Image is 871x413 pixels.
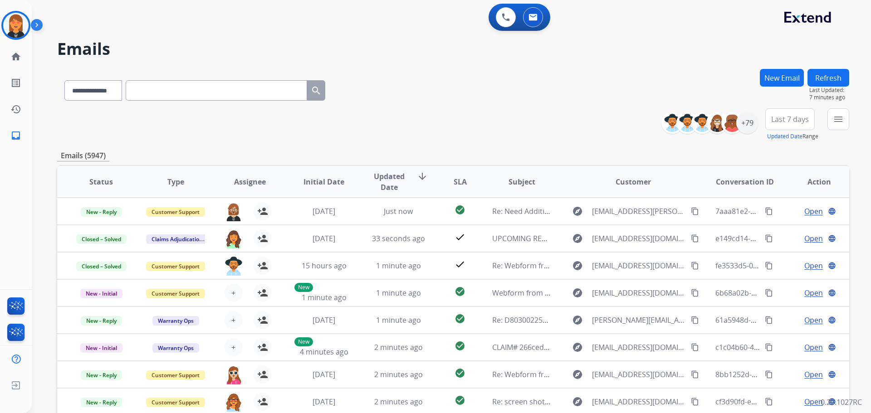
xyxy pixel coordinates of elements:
[231,315,235,326] span: +
[765,262,773,270] mat-icon: content_copy
[146,207,205,217] span: Customer Support
[455,204,465,215] mat-icon: check_circle
[311,85,322,96] mat-icon: search
[146,370,205,380] span: Customer Support
[828,343,836,351] mat-icon: language
[225,202,243,221] img: agent-avatar
[592,260,685,271] span: [EMAIL_ADDRESS][DOMAIN_NAME]
[152,316,199,326] span: Warranty Ops
[80,289,122,298] span: New - Initial
[376,261,421,271] span: 1 minute ago
[828,316,836,324] mat-icon: language
[691,343,699,351] mat-icon: content_copy
[765,370,773,379] mat-icon: content_copy
[492,397,573,407] span: Re: screen shot of error
[592,369,685,380] span: [EMAIL_ADDRESS][DOMAIN_NAME]
[767,132,818,140] span: Range
[313,369,335,379] span: [DATE]
[715,397,851,407] span: cf3d90fd-e191-4daa-91f5-c195239ebd62
[767,133,802,140] button: Updated Date
[804,369,823,380] span: Open
[257,315,268,326] mat-icon: person_add
[10,78,21,88] mat-icon: list_alt
[592,342,685,353] span: [EMAIL_ADDRESS][DOMAIN_NAME]
[804,260,823,271] span: Open
[152,343,199,353] span: Warranty Ops
[455,368,465,379] mat-icon: check_circle
[313,397,335,407] span: [DATE]
[691,398,699,406] mat-icon: content_copy
[313,315,335,325] span: [DATE]
[572,206,583,217] mat-icon: explore
[384,206,413,216] span: Just now
[492,261,710,271] span: Re: Webform from [EMAIL_ADDRESS][DOMAIN_NAME] on [DATE]
[3,13,29,38] img: avatar
[81,316,122,326] span: New - Reply
[765,289,773,297] mat-icon: content_copy
[804,342,823,353] span: Open
[765,398,773,406] mat-icon: content_copy
[765,343,773,351] mat-icon: content_copy
[234,176,266,187] span: Assignee
[592,233,685,244] span: [EMAIL_ADDRESS][DOMAIN_NAME]
[715,342,852,352] span: c1c04b60-4f7a-4607-86ba-f6d2d908cd05
[303,176,344,187] span: Initial Date
[10,51,21,62] mat-icon: home
[492,206,602,216] span: Re: Need Additional Information
[765,108,815,130] button: Last 7 days
[828,234,836,243] mat-icon: language
[592,206,685,217] span: [EMAIL_ADDRESS][PERSON_NAME][DOMAIN_NAME]
[313,206,335,216] span: [DATE]
[146,289,205,298] span: Customer Support
[572,233,583,244] mat-icon: explore
[89,176,113,187] span: Status
[376,315,421,325] span: 1 minute ago
[572,287,583,298] mat-icon: explore
[715,233,855,243] span: e149cd14-b0c9-40c3-869e-a4d67b5ac76e
[804,315,823,326] span: Open
[828,207,836,215] mat-icon: language
[804,233,823,244] span: Open
[81,398,122,407] span: New - Reply
[691,234,699,243] mat-icon: content_copy
[771,117,809,121] span: Last 7 days
[257,287,268,298] mat-icon: person_add
[509,176,535,187] span: Subject
[81,370,122,380] span: New - Reply
[225,338,243,356] button: +
[492,233,620,243] span: UPCOMING REPAIR: Extend Customer
[454,176,467,187] span: SLA
[736,112,758,134] div: +79
[455,259,465,270] mat-icon: check
[715,261,849,271] span: fe3533d5-0f2e-4fe1-ab6e-e5df75e64ae6
[417,171,428,182] mat-icon: arrow_downward
[257,206,268,217] mat-icon: person_add
[167,176,184,187] span: Type
[455,395,465,406] mat-icon: check_circle
[374,397,423,407] span: 2 minutes ago
[257,233,268,244] mat-icon: person_add
[257,260,268,271] mat-icon: person_add
[225,393,243,412] img: agent-avatar
[492,369,710,379] span: Re: Webform from [EMAIL_ADDRESS][DOMAIN_NAME] on [DATE]
[828,370,836,379] mat-icon: language
[294,283,313,292] p: New
[57,40,849,58] h2: Emails
[455,232,465,243] mat-icon: check
[57,150,109,161] p: Emails (5947)
[765,234,773,243] mat-icon: content_copy
[572,260,583,271] mat-icon: explore
[455,286,465,297] mat-icon: check_circle
[691,262,699,270] mat-icon: content_copy
[804,206,823,217] span: Open
[715,369,853,379] span: 8bb1252d-80f5-425a-aa7c-46927f37aa3d
[715,315,856,325] span: 61a5948d-656d-449f-be9a-d16bc230b733
[572,369,583,380] mat-icon: explore
[691,207,699,215] mat-icon: content_copy
[455,313,465,324] mat-icon: check_circle
[765,316,773,324] mat-icon: content_copy
[146,234,208,244] span: Claims Adjudication
[572,342,583,353] mat-icon: explore
[81,207,122,217] span: New - Reply
[10,104,21,115] mat-icon: history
